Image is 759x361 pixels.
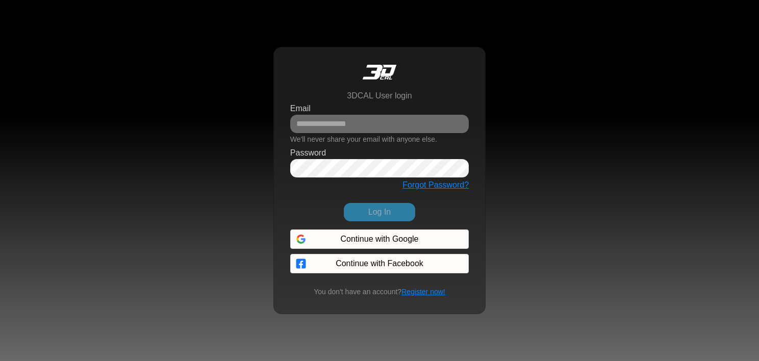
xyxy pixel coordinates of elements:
[290,102,311,115] label: Email
[347,91,412,100] h6: 3DCAL User login
[401,288,445,296] a: Register now!
[68,54,187,67] div: Chat with us now
[68,270,132,302] div: FAQs
[402,181,469,189] a: Forgot Password?
[5,235,194,270] textarea: Type your message and hit 'Enter'
[285,228,474,251] iframe: Botón de Acceder con Google
[290,135,437,143] small: We'll never share your email with anyone else.
[5,288,68,295] span: Conversation
[290,147,326,159] label: Password
[131,270,194,302] div: Articles
[336,257,423,270] span: Continue with Facebook
[11,53,27,68] div: Navigation go back
[167,5,192,30] div: Minimize live chat window
[59,105,141,201] span: We're online!
[290,254,469,273] button: Continue with Facebook
[308,287,451,297] small: You don't have an account?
